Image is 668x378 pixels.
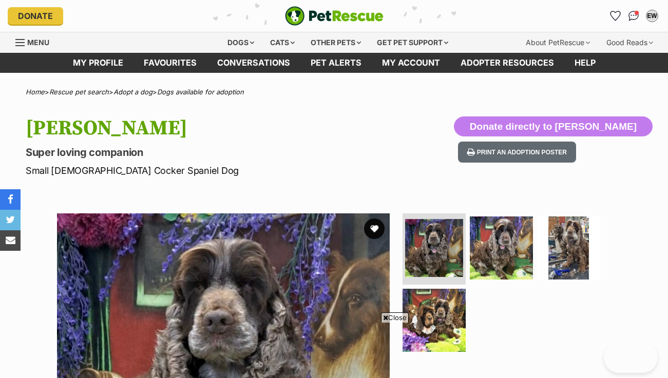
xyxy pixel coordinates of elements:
[207,53,300,73] a: conversations
[364,218,385,239] button: favourite
[454,116,653,137] button: Donate directly to [PERSON_NAME]
[26,164,408,177] p: Small [DEMOGRAPHIC_DATA] Cocker Spaniel Dog
[450,53,564,73] a: Adopter resources
[26,145,408,160] p: Super loving companion
[644,8,660,24] button: My account
[285,6,384,26] img: logo-e224e6f780fb5917bec1dbf3a21bbac754714ae5b6737aabdf751b685950b380.svg
[285,6,384,26] a: PetRescue
[8,7,63,25] a: Donate
[647,11,657,21] div: EW
[26,116,408,140] h1: [PERSON_NAME]
[263,32,302,53] div: Cats
[26,88,45,96] a: Home
[403,289,466,352] img: Photo of Carla
[49,88,109,96] a: Rescue pet search
[300,53,372,73] a: Pet alerts
[372,53,450,73] a: My account
[381,312,409,323] span: Close
[133,53,207,73] a: Favourites
[470,216,533,280] img: Photo of Carla
[458,142,576,163] button: Print an adoption poster
[405,219,463,277] img: Photo of Carla
[607,8,660,24] ul: Account quick links
[628,11,639,21] img: chat-41dd97257d64d25036548639549fe6c8038ab92f7586957e7f3b1b290dea8141.svg
[625,8,642,24] a: Conversations
[370,32,455,53] div: Get pet support
[220,32,261,53] div: Dogs
[519,32,597,53] div: About PetRescue
[147,327,521,373] iframe: Advertisement
[63,53,133,73] a: My profile
[113,88,152,96] a: Adopt a dog
[604,342,658,373] iframe: Help Scout Beacon - Open
[607,8,623,24] a: Favourites
[303,32,368,53] div: Other pets
[157,88,244,96] a: Dogs available for adoption
[537,216,600,280] img: Photo of Carla
[15,32,56,51] a: Menu
[564,53,606,73] a: Help
[27,38,49,47] span: Menu
[599,32,660,53] div: Good Reads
